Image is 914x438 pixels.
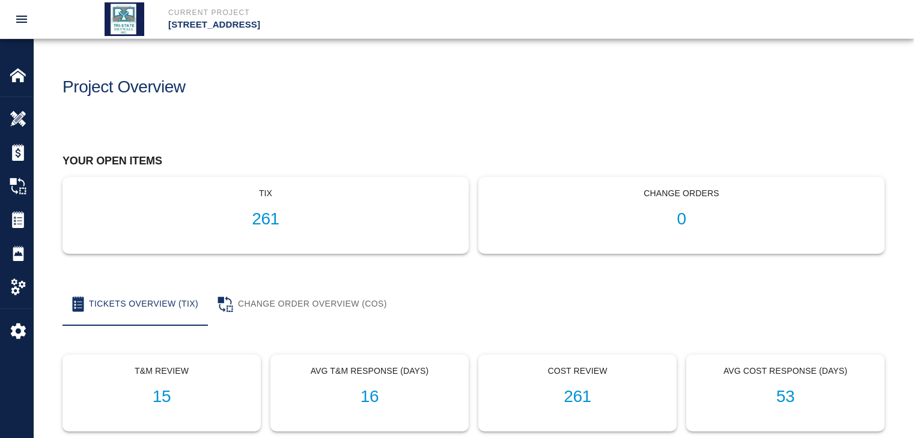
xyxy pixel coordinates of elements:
img: Tri State Drywall [105,2,144,36]
h1: 0 [489,209,874,229]
button: open drawer [7,5,36,34]
h1: 261 [489,387,666,407]
p: [STREET_ADDRESS] [168,18,522,32]
h1: 16 [281,387,459,407]
button: Change Order Overview (COS) [208,283,397,326]
img: broken-image.jpg [876,7,900,31]
h1: 15 [73,387,251,407]
p: Avg Cost Response (Days) [696,365,874,377]
h1: Project Overview [62,77,186,97]
p: T&M Review [73,365,251,377]
h1: 53 [696,387,874,407]
h1: 261 [73,209,459,229]
p: Avg T&M Response (Days) [281,365,459,377]
p: Cost Review [489,365,666,377]
p: Current Project [168,7,522,18]
button: Tickets Overview (TIX) [62,283,208,326]
p: tix [73,187,459,200]
p: Change Orders [489,187,874,200]
h2: Your open items [62,155,885,168]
